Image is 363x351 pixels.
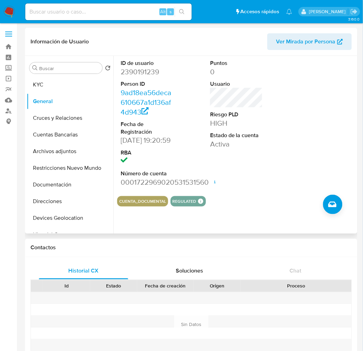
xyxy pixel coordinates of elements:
button: KYC [27,76,113,93]
dt: Person ID [121,80,173,88]
div: Estado [95,283,132,290]
span: Historial CX [68,267,98,275]
span: Ver Mirada por Persona [276,33,336,50]
input: Buscar usuario o caso... [25,7,192,16]
button: Buscar [32,65,38,71]
button: Cruces y Relaciones [27,110,113,126]
p: fernando.ftapiamartinez@mercadolibre.com.mx [309,8,348,15]
a: Salir [351,8,358,15]
button: Historial Casos [27,226,113,243]
button: General [27,93,113,110]
span: Accesos rápidos [241,8,279,15]
dd: [DATE] 19:20:59 [121,135,173,145]
div: Origen [199,283,236,290]
button: Devices Geolocation [27,210,113,226]
dd: Activa [210,139,263,149]
div: Fecha de creación [142,283,189,290]
div: Id [48,283,85,290]
h1: Contactos [31,244,352,251]
button: Ver Mirada por Persona [267,33,352,50]
span: s [170,8,172,15]
dt: Estado de la cuenta [210,132,263,139]
span: Alt [160,8,166,15]
dt: ID de usuario [121,59,173,67]
span: Soluciones [176,267,203,275]
dt: Riesgo PLD [210,111,263,118]
dd: 0 [210,67,263,77]
button: Direcciones [27,193,113,210]
dt: Número de cuenta [121,170,173,177]
a: Notificaciones [286,9,292,15]
h1: Información de Usuario [31,38,89,45]
button: Restricciones Nuevo Mundo [27,160,113,176]
button: Volver al orden por defecto [105,65,111,73]
dd: HIGH [210,118,263,128]
span: Chat [290,267,302,275]
input: Buscar [39,65,100,72]
dt: Fecha de Registración [121,120,173,135]
button: Documentación [27,176,113,193]
button: Cuentas Bancarias [27,126,113,143]
dt: RBA [121,149,173,157]
dd: 2390191239 [121,67,173,77]
dt: Puntos [210,59,263,67]
dt: Usuario [210,80,263,88]
button: Archivos adjuntos [27,143,113,160]
div: Proceso [245,283,347,290]
button: search-icon [175,7,189,17]
a: 9ad18ea56deca610667a1d136af4d943 [121,87,171,117]
dd: 0001722969020531531560 [121,177,173,187]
